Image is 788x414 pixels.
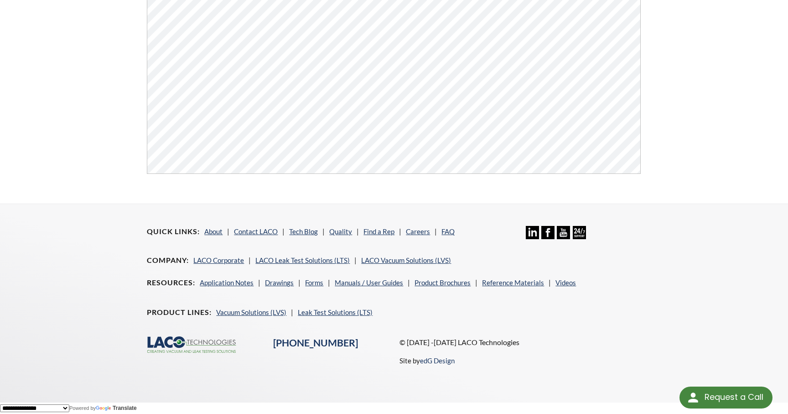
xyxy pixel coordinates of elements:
a: Videos [555,278,576,287]
img: Google Translate [96,406,113,412]
div: Request a Call [705,387,763,408]
h4: Company [147,256,189,265]
p: Site by [399,355,455,366]
a: Manuals / User Guides [335,278,403,287]
a: FAQ [441,227,455,236]
a: Quality [329,227,352,236]
div: Request a Call [679,387,772,409]
a: edG Design [420,356,455,365]
a: Translate [96,405,137,411]
a: Vacuum Solutions (LVS) [216,308,286,316]
a: Application Notes [200,278,254,287]
a: Contact LACO [234,227,278,236]
a: About [204,227,223,236]
a: LACO Vacuum Solutions (LVS) [361,256,451,264]
a: Forms [305,278,323,287]
h4: Product Lines [147,308,212,317]
a: LACO Leak Test Solutions (LTS) [255,256,350,264]
a: [PHONE_NUMBER] [273,337,358,349]
img: round button [686,390,700,405]
a: Product Brochures [415,278,471,287]
a: Careers [406,227,430,236]
a: Tech Blog [289,227,318,236]
a: Find a Rep [363,227,394,236]
h4: Resources [147,278,195,288]
p: © [DATE] -[DATE] LACO Technologies [399,336,641,348]
a: 24/7 Support [573,232,586,241]
a: Reference Materials [482,278,544,287]
a: Drawings [265,278,294,287]
img: 24/7 Support Icon [573,226,586,239]
a: LACO Corporate [193,256,244,264]
a: Leak Test Solutions (LTS) [298,308,373,316]
h4: Quick Links [147,227,200,236]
